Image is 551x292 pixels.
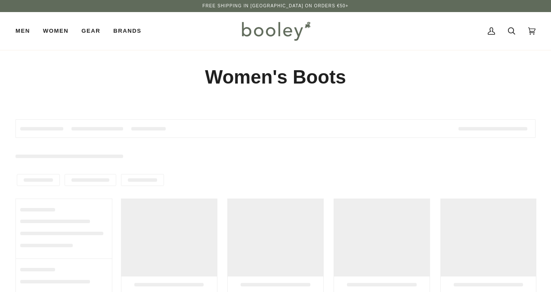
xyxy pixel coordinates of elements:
a: Men [15,12,37,50]
span: Gear [81,27,100,35]
a: Gear [75,12,107,50]
a: Women [37,12,75,50]
img: Booley [238,19,313,43]
span: Brands [113,27,141,35]
span: Men [15,27,30,35]
a: Brands [107,12,148,50]
span: Women [43,27,68,35]
p: Free Shipping in [GEOGRAPHIC_DATA] on Orders €50+ [202,3,348,9]
h1: Women's Boots [15,65,536,89]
